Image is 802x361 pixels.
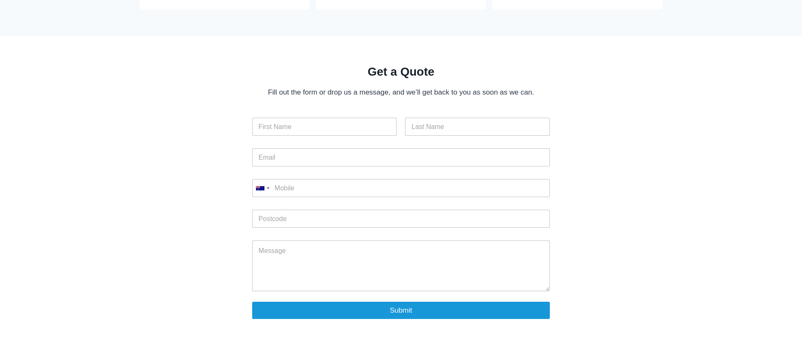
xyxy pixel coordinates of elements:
input: First Name [252,118,397,136]
button: Submit [252,302,550,319]
input: Email [252,148,550,166]
h2: Get a Quote [252,63,550,81]
input: Last Name [405,118,549,136]
p: Fill out the form or drop us a message, and we’ll get back to you as soon as we can. [252,87,550,98]
button: Selected country [252,179,272,197]
input: Mobile [252,179,550,197]
input: Postcode [252,210,550,228]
